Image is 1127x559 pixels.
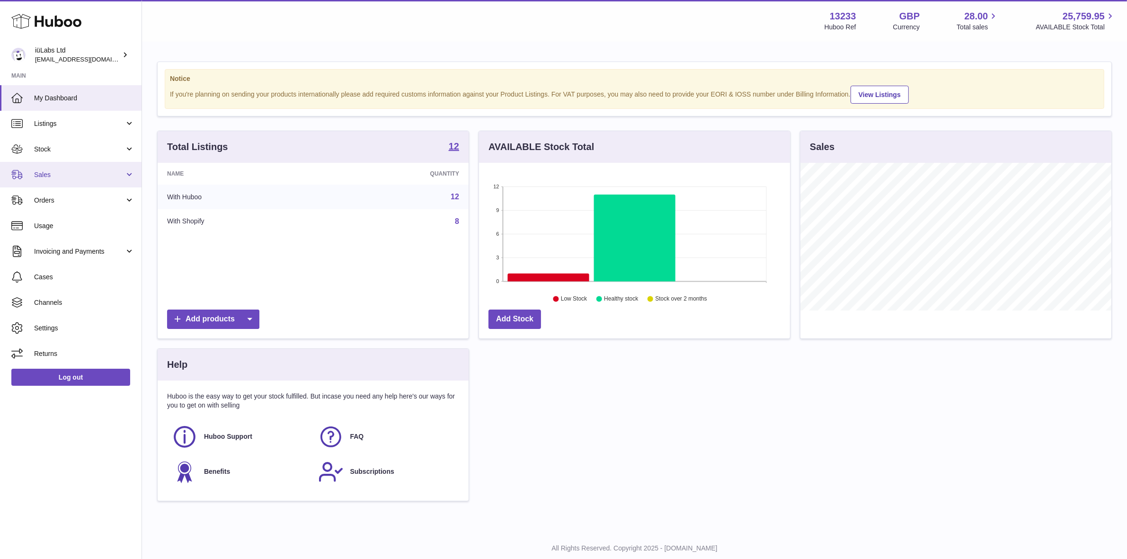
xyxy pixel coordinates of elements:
[825,23,856,32] div: Huboo Ref
[561,296,587,302] text: Low Stock
[604,296,639,302] text: Healthy stock
[204,467,230,476] span: Benefits
[158,185,325,209] td: With Huboo
[449,142,459,151] strong: 12
[488,310,541,329] a: Add Stock
[34,119,124,128] span: Listings
[34,273,134,282] span: Cases
[1036,23,1116,32] span: AVAILABLE Stock Total
[496,231,499,237] text: 6
[35,46,120,64] div: iüLabs Ltd
[830,10,856,23] strong: 13233
[34,196,124,205] span: Orders
[496,207,499,213] text: 9
[167,141,228,153] h3: Total Listings
[488,141,594,153] h3: AVAILABLE Stock Total
[34,247,124,256] span: Invoicing and Payments
[34,222,134,231] span: Usage
[167,392,459,410] p: Huboo is the easy way to get your stock fulfilled. But incase you need any help here's our ways f...
[167,358,187,371] h3: Help
[204,432,252,441] span: Huboo Support
[318,424,455,450] a: FAQ
[451,193,459,201] a: 12
[34,170,124,179] span: Sales
[172,424,309,450] a: Huboo Support
[810,141,834,153] h3: Sales
[35,55,139,63] span: [EMAIL_ADDRESS][DOMAIN_NAME]
[493,184,499,189] text: 12
[655,296,707,302] text: Stock over 2 months
[318,459,455,485] a: Subscriptions
[34,324,134,333] span: Settings
[449,142,459,153] a: 12
[158,209,325,234] td: With Shopify
[325,163,469,185] th: Quantity
[496,278,499,284] text: 0
[34,298,134,307] span: Channels
[964,10,988,23] span: 28.00
[350,432,364,441] span: FAQ
[34,94,134,103] span: My Dashboard
[172,459,309,485] a: Benefits
[11,369,130,386] a: Log out
[11,48,26,62] img: info@iulabs.co
[496,255,499,260] text: 3
[455,217,459,225] a: 8
[34,349,134,358] span: Returns
[34,145,124,154] span: Stock
[957,23,999,32] span: Total sales
[1036,10,1116,32] a: 25,759.95 AVAILABLE Stock Total
[170,74,1099,83] strong: Notice
[1063,10,1105,23] span: 25,759.95
[158,163,325,185] th: Name
[350,467,394,476] span: Subscriptions
[150,544,1119,553] p: All Rights Reserved. Copyright 2025 - [DOMAIN_NAME]
[957,10,999,32] a: 28.00 Total sales
[167,310,259,329] a: Add products
[899,10,920,23] strong: GBP
[170,84,1099,104] div: If you're planning on sending your products internationally please add required customs informati...
[893,23,920,32] div: Currency
[851,86,909,104] a: View Listings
